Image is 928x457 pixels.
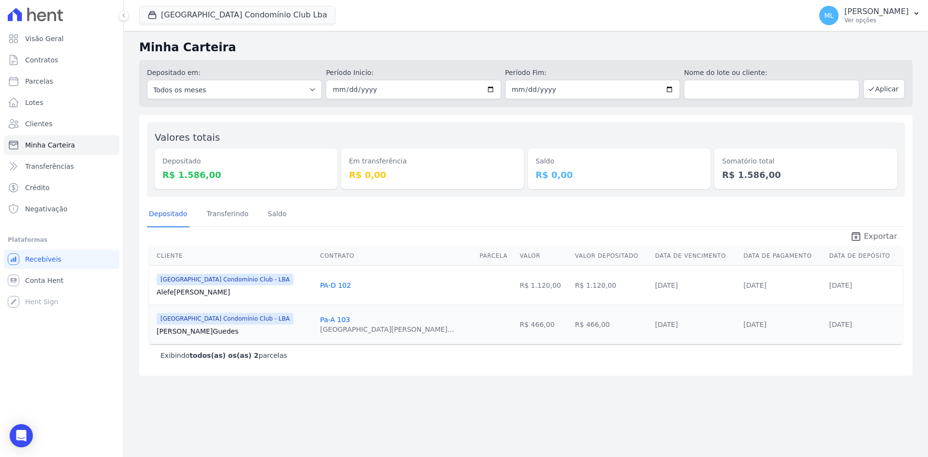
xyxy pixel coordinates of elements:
[139,39,913,56] h2: Minha Carteira
[162,168,330,181] dd: R$ 1.586,00
[349,156,516,166] dt: Em transferência
[266,202,289,227] a: Saldo
[476,246,516,266] th: Parcela
[536,168,703,181] dd: R$ 0,00
[4,178,119,197] a: Crédito
[149,246,316,266] th: Cliente
[722,156,889,166] dt: Somatório total
[25,98,43,107] span: Lotes
[4,250,119,269] a: Recebíveis
[829,321,852,328] a: [DATE]
[4,135,119,155] a: Minha Carteira
[812,2,928,29] button: ML [PERSON_NAME] Ver opções
[739,246,825,266] th: Data de Pagamento
[25,254,61,264] span: Recebíveis
[571,246,652,266] th: Valor Depositado
[505,68,680,78] label: Período Fim:
[516,265,571,305] td: R$ 1.120,00
[349,168,516,181] dd: R$ 0,00
[162,156,330,166] dt: Depositado
[139,6,335,24] button: [GEOGRAPHIC_DATA] Condomínio Club Lba
[4,199,119,219] a: Negativação
[157,287,312,297] a: Alefe[PERSON_NAME]
[829,281,852,289] a: [DATE]
[25,34,64,44] span: Visão Geral
[155,132,220,143] label: Valores totais
[147,202,189,227] a: Depositado
[8,234,116,246] div: Plataformas
[4,50,119,70] a: Contratos
[316,246,476,266] th: Contrato
[842,231,905,244] a: unarchive Exportar
[655,281,678,289] a: [DATE]
[516,305,571,344] td: R$ 466,00
[25,55,58,65] span: Contratos
[157,274,293,285] span: [GEOGRAPHIC_DATA] Condomínio Club - LBA
[743,321,766,328] a: [DATE]
[205,202,251,227] a: Transferindo
[844,7,909,16] p: [PERSON_NAME]
[4,72,119,91] a: Parcelas
[864,231,897,242] span: Exportar
[320,324,454,334] div: [GEOGRAPHIC_DATA][PERSON_NAME]...
[4,29,119,48] a: Visão Geral
[160,351,287,360] p: Exibindo parcelas
[4,157,119,176] a: Transferências
[25,276,63,285] span: Conta Hent
[684,68,859,78] label: Nome do lote ou cliente:
[4,271,119,290] a: Conta Hent
[743,281,766,289] a: [DATE]
[536,156,703,166] dt: Saldo
[25,183,50,192] span: Crédito
[10,424,33,447] div: Open Intercom Messenger
[326,68,501,78] label: Período Inicío:
[651,246,739,266] th: Data de Vencimento
[25,140,75,150] span: Minha Carteira
[320,281,351,289] a: PA-D 102
[844,16,909,24] p: Ver opções
[516,246,571,266] th: Valor
[824,12,834,19] span: ML
[147,69,201,76] label: Depositado em:
[826,246,903,266] th: Data de Depósito
[571,265,652,305] td: R$ 1.120,00
[320,316,350,324] a: Pa-A 103
[4,114,119,133] a: Clientes
[189,352,259,359] b: todos(as) os(as) 2
[655,321,678,328] a: [DATE]
[722,168,889,181] dd: R$ 1.586,00
[157,313,293,324] span: [GEOGRAPHIC_DATA] Condomínio Club - LBA
[863,79,905,99] button: Aplicar
[4,93,119,112] a: Lotes
[850,231,862,242] i: unarchive
[25,119,52,129] span: Clientes
[25,76,53,86] span: Parcelas
[571,305,652,344] td: R$ 466,00
[25,204,68,214] span: Negativação
[25,162,74,171] span: Transferências
[157,326,312,336] a: [PERSON_NAME]Guedes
